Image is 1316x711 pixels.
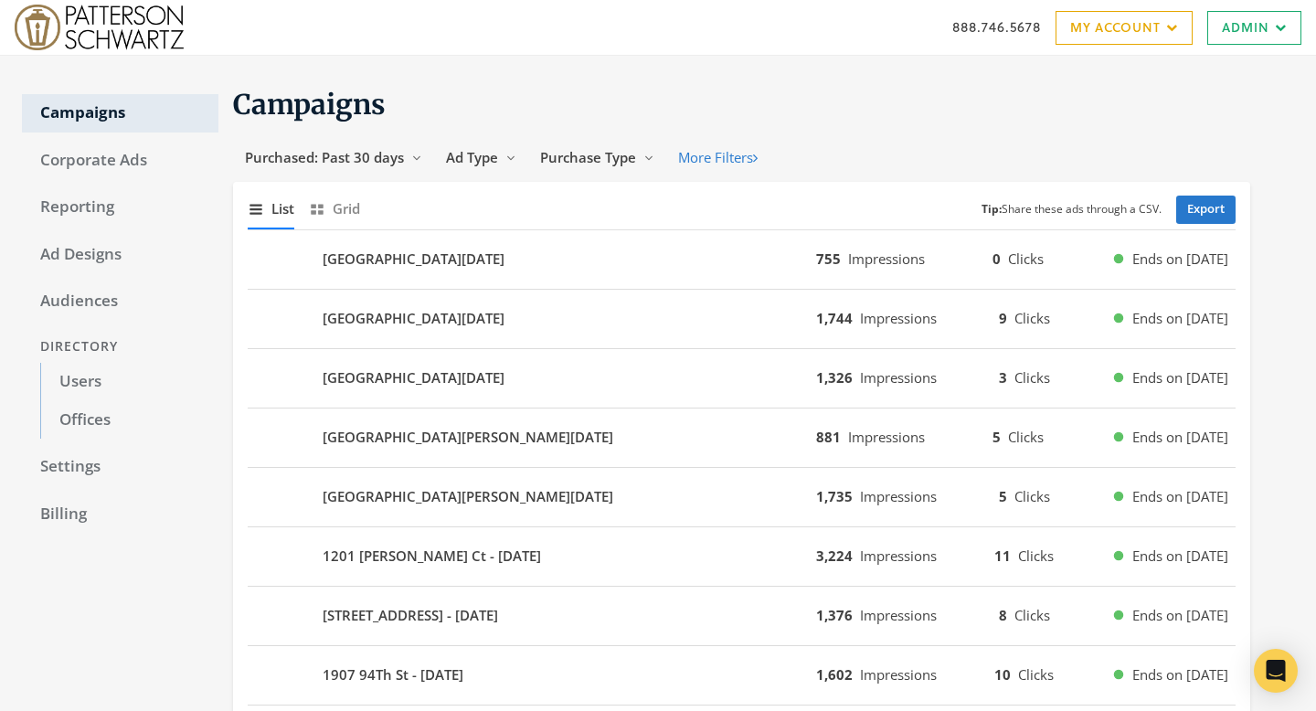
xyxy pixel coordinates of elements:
[952,17,1041,37] a: 888.746.5678
[816,368,853,387] b: 1,326
[245,148,404,166] span: Purchased: Past 30 days
[248,297,1236,341] button: [GEOGRAPHIC_DATA][DATE]1,744Impressions9ClicksEnds on [DATE]
[999,487,1007,505] b: 5
[860,665,937,684] span: Impressions
[323,308,504,329] b: [GEOGRAPHIC_DATA][DATE]
[860,368,937,387] span: Impressions
[1132,486,1228,507] span: Ends on [DATE]
[22,94,218,133] a: Campaigns
[999,309,1007,327] b: 9
[816,606,853,624] b: 1,376
[1018,547,1054,565] span: Clicks
[860,547,937,565] span: Impressions
[999,606,1007,624] b: 8
[1056,11,1193,45] a: My Account
[22,495,218,534] a: Billing
[982,201,1002,217] b: Tip:
[860,487,937,505] span: Impressions
[999,368,1007,387] b: 3
[1008,249,1044,268] span: Clicks
[323,605,498,626] b: [STREET_ADDRESS] - [DATE]
[1132,546,1228,567] span: Ends on [DATE]
[848,249,925,268] span: Impressions
[22,142,218,180] a: Corporate Ads
[540,148,636,166] span: Purchase Type
[22,282,218,321] a: Audiences
[816,309,853,327] b: 1,744
[982,201,1162,218] small: Share these ads through a CSV.
[816,487,853,505] b: 1,735
[248,475,1236,519] button: [GEOGRAPHIC_DATA][PERSON_NAME][DATE]1,735Impressions5ClicksEnds on [DATE]
[40,363,218,401] a: Users
[22,448,218,486] a: Settings
[860,606,937,624] span: Impressions
[446,148,498,166] span: Ad Type
[528,141,666,175] button: Purchase Type
[816,547,853,565] b: 3,224
[323,486,613,507] b: [GEOGRAPHIC_DATA][PERSON_NAME][DATE]
[1207,11,1301,45] a: Admin
[1176,196,1236,224] a: Export
[233,141,434,175] button: Purchased: Past 30 days
[248,189,294,228] button: List
[1018,665,1054,684] span: Clicks
[816,249,841,268] b: 755
[1014,606,1050,624] span: Clicks
[848,428,925,446] span: Impressions
[15,5,184,50] img: Adwerx
[22,330,218,364] div: Directory
[816,428,841,446] b: 881
[233,87,386,122] span: Campaigns
[816,665,853,684] b: 1,602
[860,309,937,327] span: Impressions
[248,416,1236,460] button: [GEOGRAPHIC_DATA][PERSON_NAME][DATE]881Impressions5ClicksEnds on [DATE]
[1132,427,1228,448] span: Ends on [DATE]
[992,428,1001,446] b: 5
[333,198,360,219] span: Grid
[666,141,769,175] button: More Filters
[1008,428,1044,446] span: Clicks
[323,427,613,448] b: [GEOGRAPHIC_DATA][PERSON_NAME][DATE]
[309,189,360,228] button: Grid
[248,594,1236,638] button: [STREET_ADDRESS] - [DATE]1,376Impressions8ClicksEnds on [DATE]
[1132,249,1228,270] span: Ends on [DATE]
[994,547,1011,565] b: 11
[248,535,1236,578] button: 1201 [PERSON_NAME] Ct - [DATE]3,224Impressions11ClicksEnds on [DATE]
[1254,649,1298,693] div: Open Intercom Messenger
[1014,309,1050,327] span: Clicks
[1132,605,1228,626] span: Ends on [DATE]
[22,236,218,274] a: Ad Designs
[248,238,1236,281] button: [GEOGRAPHIC_DATA][DATE]755Impressions0ClicksEnds on [DATE]
[1014,368,1050,387] span: Clicks
[271,198,294,219] span: List
[40,401,218,440] a: Offices
[22,188,218,227] a: Reporting
[992,249,1001,268] b: 0
[1132,664,1228,685] span: Ends on [DATE]
[323,249,504,270] b: [GEOGRAPHIC_DATA][DATE]
[1132,367,1228,388] span: Ends on [DATE]
[1132,308,1228,329] span: Ends on [DATE]
[994,665,1011,684] b: 10
[323,546,541,567] b: 1201 [PERSON_NAME] Ct - [DATE]
[248,653,1236,697] button: 1907 94Th St - [DATE]1,602Impressions10ClicksEnds on [DATE]
[434,141,528,175] button: Ad Type
[248,356,1236,400] button: [GEOGRAPHIC_DATA][DATE]1,326Impressions3ClicksEnds on [DATE]
[323,367,504,388] b: [GEOGRAPHIC_DATA][DATE]
[323,664,463,685] b: 1907 94Th St - [DATE]
[1014,487,1050,505] span: Clicks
